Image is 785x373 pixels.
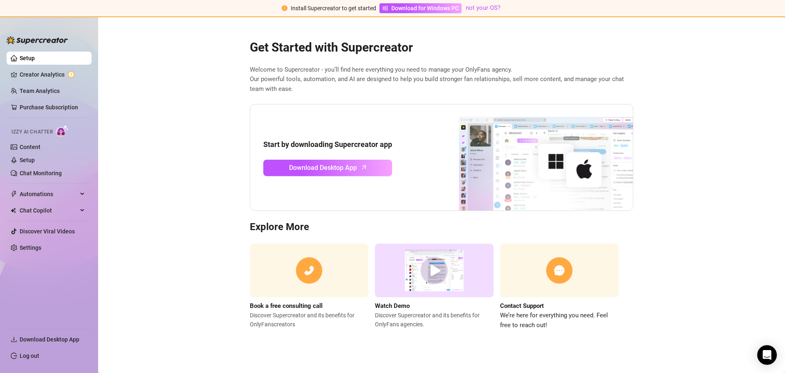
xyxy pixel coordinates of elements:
a: Download for Windows PC [379,3,462,13]
a: Purchase Subscription [20,101,85,114]
h3: Explore More [250,221,633,234]
span: arrow-up [359,163,369,172]
img: download app [428,104,633,211]
a: Settings [20,244,41,251]
span: Discover Supercreator and its benefits for OnlyFans agencies. [375,311,493,329]
a: not your OS? [466,4,500,11]
span: Download Desktop App [20,336,79,343]
strong: Watch Demo [375,302,410,310]
img: supercreator demo [375,244,493,297]
span: thunderbolt [11,191,17,197]
a: Watch DemoDiscover Supercreator and its benefits for OnlyFans agencies. [375,244,493,330]
span: Download for Windows PC [391,4,459,13]
a: Book a free consulting callDiscover Supercreator and its benefits for OnlyFanscreators [250,244,368,330]
a: Download Desktop Apparrow-up [263,160,392,176]
span: download [11,336,17,343]
a: Content [20,144,40,150]
a: Setup [20,55,35,61]
img: logo-BBDzfeDw.svg [7,36,68,44]
a: Chat Monitoring [20,170,62,176]
strong: Book a free consulting call [250,302,323,310]
span: Download Desktop App [289,163,357,173]
strong: Start by downloading Supercreator app [263,140,392,149]
span: windows [382,5,388,11]
span: Install Supercreator to get started [291,5,376,11]
span: Izzy AI Chatter [11,128,53,136]
img: AI Chatter [56,125,69,137]
a: Log out [20,353,39,359]
img: Chat Copilot [11,208,16,213]
a: Team Analytics [20,88,60,94]
img: contact support [500,244,619,297]
span: Chat Copilot [20,204,78,217]
img: consulting call [250,244,368,297]
span: Welcome to Supercreator - you’ll find here everything you need to manage your OnlyFans agency. Ou... [250,65,633,94]
a: Creator Analytics exclamation-circle [20,68,85,81]
span: We’re here for everything you need. Feel free to reach out! [500,311,619,330]
a: Discover Viral Videos [20,228,75,235]
strong: Contact Support [500,302,544,310]
span: exclamation-circle [282,5,287,11]
a: Setup [20,157,35,163]
div: Open Intercom Messenger [757,345,777,365]
span: Discover Supercreator and its benefits for OnlyFans creators [250,311,368,329]
span: Automations [20,188,78,201]
h2: Get Started with Supercreator [250,40,633,55]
